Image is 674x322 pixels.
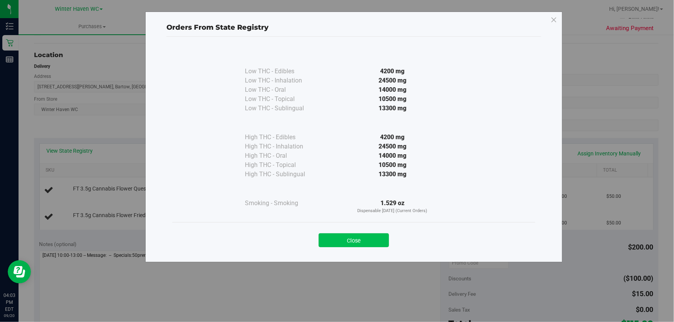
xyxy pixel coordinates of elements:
[322,151,463,160] div: 14000 mg
[245,199,322,208] div: Smoking - Smoking
[245,94,322,104] div: Low THC - Topical
[322,199,463,214] div: 1.529 oz
[245,142,322,151] div: High THC - Inhalation
[8,260,31,283] iframe: Resource center
[245,104,322,113] div: Low THC - Sublingual
[322,208,463,214] p: Dispensable [DATE] (Current Orders)
[245,76,322,85] div: Low THC - Inhalation
[322,133,463,142] div: 4200 mg
[245,151,322,160] div: High THC - Oral
[245,160,322,170] div: High THC - Topical
[322,142,463,151] div: 24500 mg
[319,233,389,247] button: Close
[322,94,463,104] div: 10500 mg
[322,85,463,94] div: 14000 mg
[245,170,322,179] div: High THC - Sublingual
[322,160,463,170] div: 10500 mg
[166,23,268,32] span: Orders From State Registry
[322,67,463,76] div: 4200 mg
[245,67,322,76] div: Low THC - Edibles
[322,170,463,179] div: 13300 mg
[245,85,322,94] div: Low THC - Oral
[322,104,463,113] div: 13300 mg
[245,133,322,142] div: High THC - Edibles
[322,76,463,85] div: 24500 mg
